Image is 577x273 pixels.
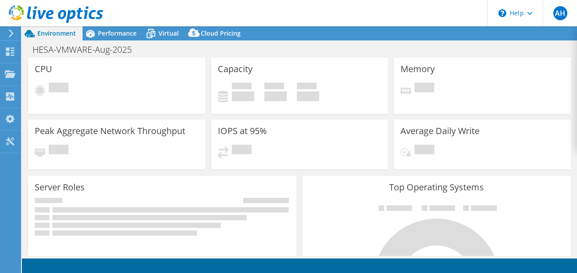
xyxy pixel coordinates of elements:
[232,91,254,101] h4: 0 GiB
[264,83,284,91] span: Free
[400,126,480,136] h3: Average Daily Write
[35,64,52,74] h3: CPU
[415,145,434,157] span: Pending
[218,126,267,136] h3: IOPS at 95%
[309,182,564,192] h3: Top Operating Systems
[297,83,317,91] span: Total
[415,83,434,95] span: Pending
[400,64,435,74] h3: Memory
[201,29,241,37] span: Cloud Pricing
[232,145,252,157] span: Pending
[35,182,85,192] h3: Server Roles
[159,29,179,37] span: Virtual
[98,29,137,37] span: Performance
[297,91,319,101] h4: 0 GiB
[49,145,69,157] span: Pending
[498,9,506,17] svg: \n
[37,29,76,37] span: Environment
[264,91,287,101] h4: 0 GiB
[553,6,567,20] span: AH
[218,64,252,74] h3: Capacity
[35,126,185,136] h3: Peak Aggregate Network Throughput
[232,83,252,91] span: Used
[29,45,145,55] h1: HESA-VMWARE-Aug-2025
[49,83,69,95] span: Pending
